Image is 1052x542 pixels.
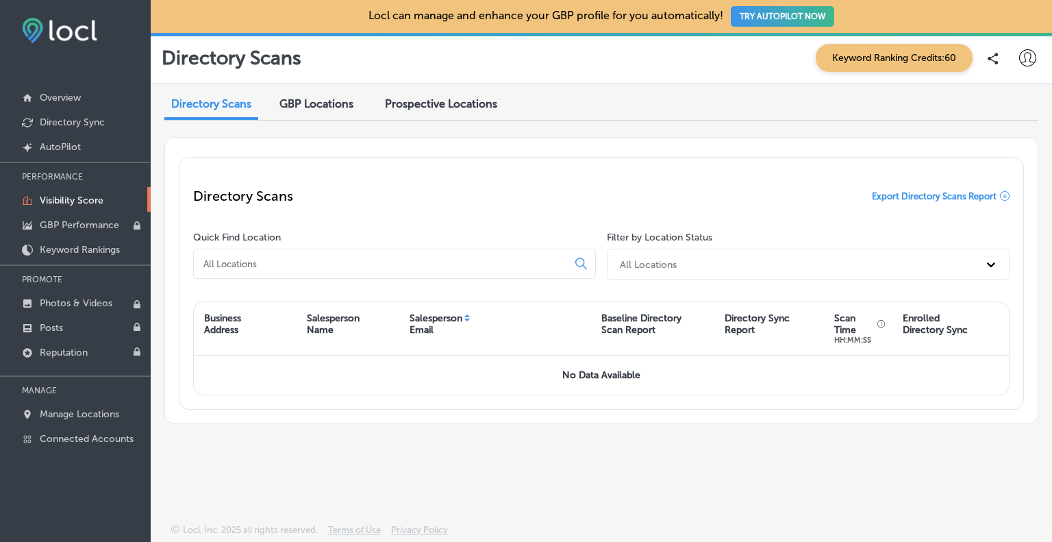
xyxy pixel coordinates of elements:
p: Manage Locations [40,408,119,420]
p: GBP Performance [40,219,119,231]
p: AutoPilot [40,141,81,153]
span: Keyword Ranking Credits: 60 [816,44,973,72]
p: Keyword Rankings [40,244,120,256]
input: All Locations [202,258,564,270]
div: All Locations [620,258,677,270]
p: Directory Scans [193,188,293,204]
p: Reputation [40,347,88,358]
div: Business Address [204,312,241,336]
div: Scan Time [834,312,875,336]
div: Enrolled Directory Sync [903,312,968,336]
div: Salesperson Email [410,312,462,336]
p: Directory Scans [162,47,301,69]
div: HH:MM:SS [834,336,889,345]
button: Displays the total time taken to generate this report. [877,318,889,326]
div: Baseline Directory Scan Report [601,312,681,336]
a: Terms of Use [328,525,381,542]
p: Visibility Score [40,195,103,206]
p: Posts [40,322,63,334]
label: Quick Find Location [193,232,281,243]
button: TRY AUTOPILOT NOW [731,6,834,27]
span: Directory Scans [171,97,251,110]
p: Photos & Videos [40,297,112,309]
div: Directory Sync Report [725,312,790,336]
p: Locl, Inc. 2025 all rights reserved. [183,525,318,535]
div: Salesperson Name [307,312,360,336]
p: Overview [40,92,81,103]
img: fda3e92497d09a02dc62c9cd864e3231.png [22,18,97,43]
span: Prospective Locations [385,97,497,110]
p: Directory Sync [40,116,105,128]
label: Filter by Location Status [607,232,712,243]
span: Export Directory Scans Report [872,191,997,201]
p: Connected Accounts [40,433,134,445]
a: Privacy Policy [391,525,448,542]
span: GBP Locations [279,97,353,110]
